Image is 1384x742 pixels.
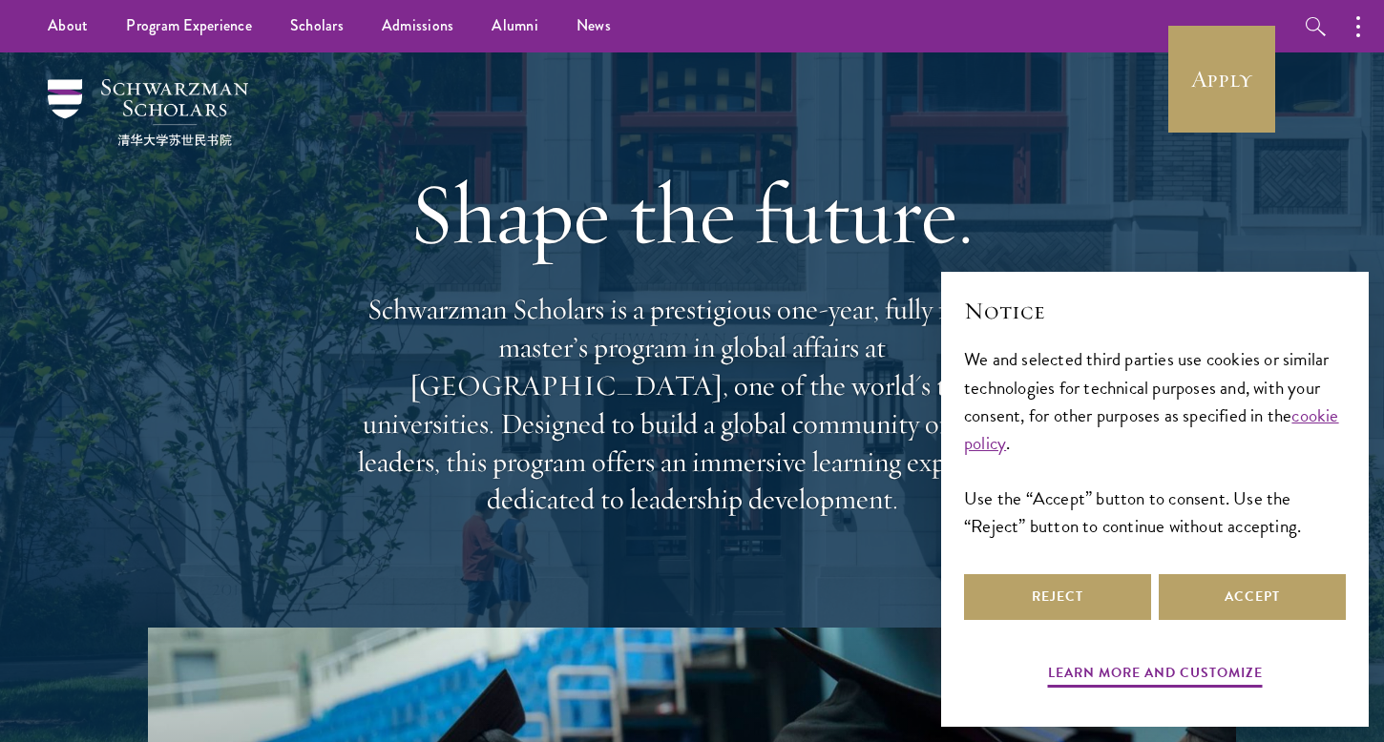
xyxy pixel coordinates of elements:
[964,345,1346,539] div: We and selected third parties use cookies or similar technologies for technical purposes and, wit...
[348,291,1036,519] p: Schwarzman Scholars is a prestigious one-year, fully funded master’s program in global affairs at...
[1168,26,1275,133] a: Apply
[964,402,1339,457] a: cookie policy
[1048,661,1263,690] button: Learn more and customize
[964,574,1151,620] button: Reject
[348,160,1036,267] h1: Shape the future.
[964,295,1346,327] h2: Notice
[1159,574,1346,620] button: Accept
[48,79,248,146] img: Schwarzman Scholars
